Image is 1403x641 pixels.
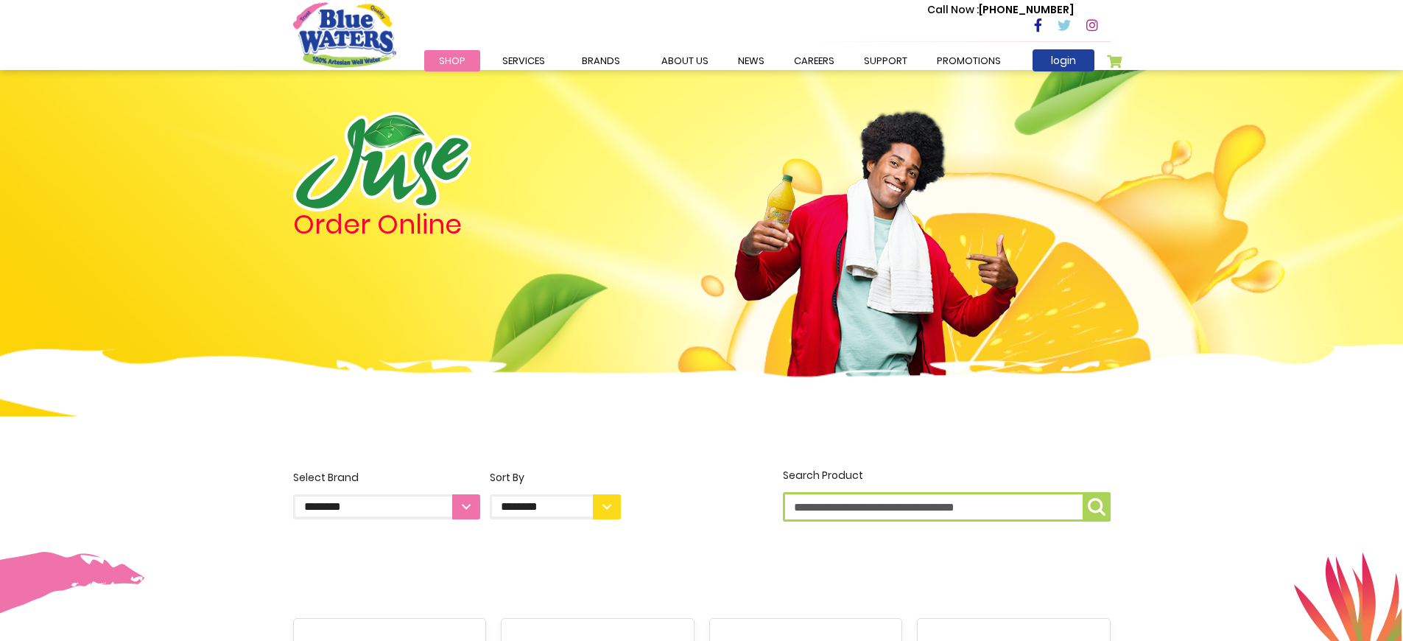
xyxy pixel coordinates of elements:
img: man.png [733,85,1020,400]
select: Select Brand [293,494,480,519]
label: Select Brand [293,470,480,519]
img: logo [293,112,471,211]
label: Search Product [783,468,1111,522]
select: Sort By [490,494,621,519]
button: Search Product [1083,492,1111,522]
div: Sort By [490,470,621,486]
a: login [1033,49,1094,71]
h4: Order Online [293,211,621,238]
a: careers [779,50,849,71]
a: Shop [424,50,480,71]
a: support [849,50,922,71]
p: [PHONE_NUMBER] [927,2,1074,18]
a: Services [488,50,560,71]
a: about us [647,50,723,71]
a: News [723,50,779,71]
a: store logo [293,2,396,67]
a: Promotions [922,50,1016,71]
span: Call Now : [927,2,979,17]
span: Services [502,54,545,68]
input: Search Product [783,492,1111,522]
a: Brands [567,50,635,71]
img: search-icon.png [1088,498,1105,516]
span: Shop [439,54,465,68]
span: Brands [582,54,620,68]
